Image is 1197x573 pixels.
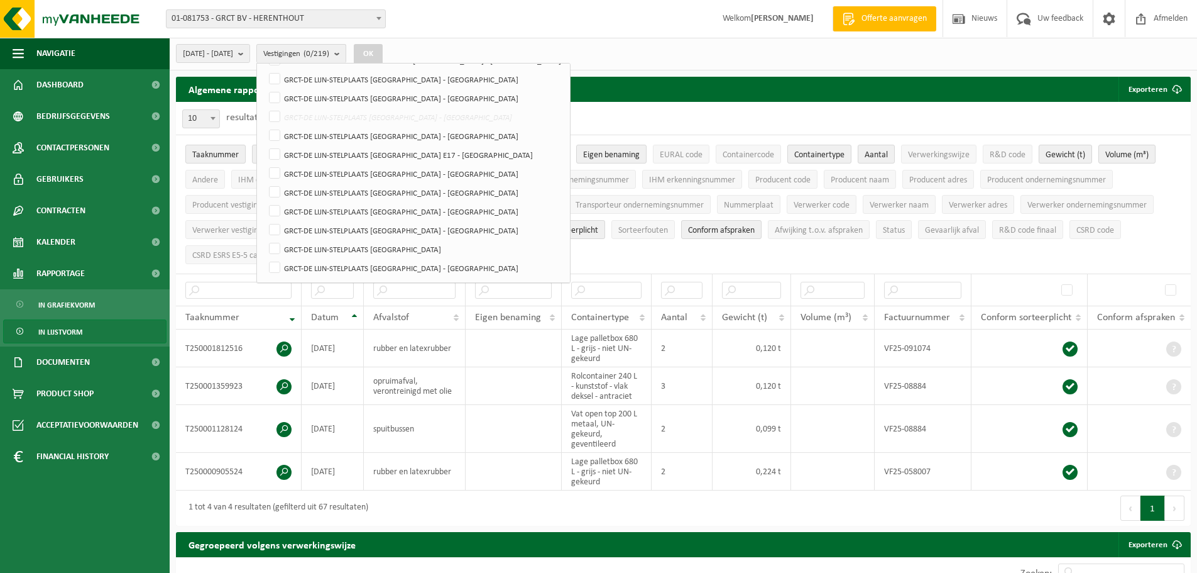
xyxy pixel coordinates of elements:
[252,145,290,164] button: DatumDatum: Activate to sort
[1098,145,1156,164] button: Volume (m³)Volume (m³): Activate to sort
[266,108,562,126] label: GRCT-DE LIJN-STELPLAATS [GEOGRAPHIC_DATA] - [GEOGRAPHIC_DATA]
[36,69,84,101] span: Dashboard
[1118,532,1189,557] a: Exporteren
[266,202,562,221] label: GRCT-DE LIJN-STELPLAATS [GEOGRAPHIC_DATA] - [GEOGRAPHIC_DATA]
[176,405,302,453] td: T250001128124
[1097,313,1175,323] span: Conform afspraken
[1105,150,1149,160] span: Volume (m³)
[713,330,791,367] td: 0,120 t
[266,145,562,164] label: GRCT-DE LIJN-STELPLAATS [GEOGRAPHIC_DATA] E17 - [GEOGRAPHIC_DATA]
[875,367,971,405] td: VF25-08884
[583,150,640,160] span: Eigen benaming
[642,170,742,189] button: IHM erkenningsnummerIHM erkenningsnummer: Activate to sort
[649,175,735,185] span: IHM erkenningsnummer
[183,45,233,64] span: [DATE] - [DATE]
[652,367,713,405] td: 3
[3,292,167,316] a: In grafiekvorm
[256,44,346,63] button: Vestigingen(0/219)
[942,195,1014,214] button: Verwerker adresVerwerker adres: Activate to sort
[183,110,219,128] span: 10
[36,195,85,226] span: Contracten
[722,313,767,323] span: Gewicht (t)
[824,170,896,189] button: Producent naamProducent naam: Activate to sort
[858,145,895,164] button: AantalAantal: Activate to sort
[1076,226,1114,235] span: CSRD code
[192,150,239,160] span: Taaknummer
[775,226,863,235] span: Afwijking t.o.v. afspraken
[681,220,762,239] button: Conform afspraken : Activate to sort
[875,453,971,491] td: VF25-058007
[755,175,811,185] span: Producent code
[661,313,687,323] span: Aantal
[364,367,465,405] td: opruimafval, verontreinigd met olie
[3,320,167,343] a: In lijstvorm
[653,145,709,164] button: EURAL codeEURAL code: Activate to sort
[36,38,75,69] span: Navigatie
[618,226,668,235] span: Sorteerfouten
[751,14,814,23] strong: [PERSON_NAME]
[652,453,713,491] td: 2
[562,405,652,453] td: Vat open top 200 L metaal, UN-gekeurd, geventileerd
[231,170,280,189] button: IHM codeIHM code: Activate to sort
[176,532,368,557] h2: Gegroepeerd volgens verwerkingswijze
[192,175,218,185] span: Andere
[652,405,713,453] td: 2
[185,220,303,239] button: Verwerker vestigingsnummerVerwerker vestigingsnummer: Activate to sort
[192,226,296,235] span: Verwerker vestigingsnummer
[36,164,84,195] span: Gebruikers
[987,175,1106,185] span: Producent ondernemingsnummer
[302,453,364,491] td: [DATE]
[724,201,773,210] span: Nummerplaat
[569,195,711,214] button: Transporteur ondernemingsnummerTransporteur ondernemingsnummer : Activate to sort
[949,201,1007,210] span: Verwerker adres
[981,313,1071,323] span: Conform sorteerplicht
[833,6,936,31] a: Offerte aanvragen
[611,220,675,239] button: SorteerfoutenSorteerfouten: Activate to sort
[1039,145,1092,164] button: Gewicht (t)Gewicht (t): Activate to sort
[652,330,713,367] td: 2
[716,145,781,164] button: ContainercodeContainercode: Activate to sort
[992,220,1063,239] button: R&D code finaalR&amp;D code finaal: Activate to sort
[266,221,562,240] label: GRCT-DE LIJN-STELPLAATS [GEOGRAPHIC_DATA] - [GEOGRAPHIC_DATA]
[660,150,702,160] span: EURAL code
[176,330,302,367] td: T250001812516
[918,220,986,239] button: Gevaarlijk afval : Activate to sort
[801,313,851,323] span: Volume (m³)
[524,170,636,189] button: IHM ondernemingsnummerIHM ondernemingsnummer: Activate to sort
[909,175,967,185] span: Producent adres
[787,195,856,214] button: Verwerker codeVerwerker code: Activate to sort
[238,175,273,185] span: IHM code
[713,367,791,405] td: 0,120 t
[266,164,562,183] label: GRCT-DE LIJN-STELPLAATS [GEOGRAPHIC_DATA] - [GEOGRAPHIC_DATA]
[901,145,976,164] button: VerwerkingswijzeVerwerkingswijze: Activate to sort
[185,170,225,189] button: AndereAndere: Activate to sort
[167,10,385,28] span: 01-081753 - GRCT BV - HERENTHOUT
[192,251,283,260] span: CSRD ESRS E5-5 categorie
[182,497,368,520] div: 1 tot 4 van 4 resultaten (gefilterd uit 67 resultaten)
[185,313,239,323] span: Taaknummer
[266,89,562,108] label: GRCT-DE LIJN-STELPLAATS [GEOGRAPHIC_DATA] - [GEOGRAPHIC_DATA]
[176,367,302,405] td: T250001359923
[185,145,246,164] button: TaaknummerTaaknummer: Activate to remove sorting
[266,70,562,89] label: GRCT-DE LIJN-STELPLAATS [GEOGRAPHIC_DATA] - [GEOGRAPHIC_DATA]
[475,313,541,323] span: Eigen benaming
[576,145,647,164] button: Eigen benamingEigen benaming: Activate to sort
[302,330,364,367] td: [DATE]
[1069,220,1121,239] button: CSRD codeCSRD code: Activate to sort
[1027,201,1147,210] span: Verwerker ondernemingsnummer
[176,453,302,491] td: T250000905524
[531,175,629,185] span: IHM ondernemingsnummer
[176,44,250,63] button: [DATE] - [DATE]
[863,195,936,214] button: Verwerker naamVerwerker naam: Activate to sort
[266,259,562,277] label: GRCT-DE LIJN-STELPLAATS [GEOGRAPHIC_DATA] - [GEOGRAPHIC_DATA]
[884,313,950,323] span: Factuurnummer
[303,50,329,58] count: (0/219)
[302,367,364,405] td: [DATE]
[713,405,791,453] td: 0,099 t
[768,220,870,239] button: Afwijking t.o.v. afsprakenAfwijking t.o.v. afspraken: Activate to sort
[794,201,850,210] span: Verwerker code
[713,453,791,491] td: 0,224 t
[176,77,302,102] h2: Algemene rapportering
[576,201,704,210] span: Transporteur ondernemingsnummer
[364,405,465,453] td: spuitbussen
